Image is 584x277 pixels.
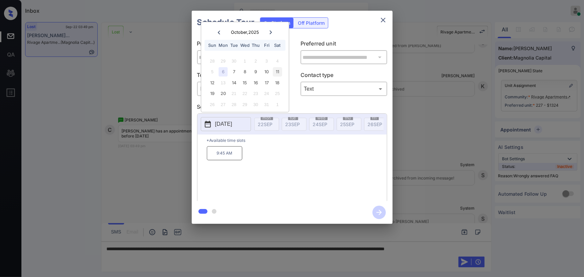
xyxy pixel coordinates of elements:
[203,56,286,110] div: month 2025-10
[240,41,249,50] div: Wed
[208,41,217,50] div: Sun
[231,30,259,35] div: October , 2025
[240,100,249,109] div: Not available Wednesday, October 29th, 2025
[273,78,282,87] div: Choose Saturday, October 18th, 2025
[240,89,249,98] div: Not available Wednesday, October 22nd, 2025
[230,100,239,109] div: Not available Tuesday, October 28th, 2025
[262,100,271,109] div: Not available Friday, October 31st, 2025
[251,89,260,98] div: Not available Thursday, October 23rd, 2025
[219,89,228,98] div: Choose Monday, October 20th, 2025
[273,57,282,66] div: Not available Saturday, October 4th, 2025
[295,18,328,28] div: Off Platform
[197,39,284,50] p: Preferred community
[208,89,217,98] div: Choose Sunday, October 19th, 2025
[273,100,282,109] div: Not available Saturday, November 1st, 2025
[251,78,260,87] div: Choose Thursday, October 16th, 2025
[273,41,282,50] div: Sat
[230,57,239,66] div: Not available Tuesday, September 30th, 2025
[219,67,228,76] div: Choose Monday, October 6th, 2025
[207,146,242,160] p: 9:45 AM
[368,204,390,221] button: btn-next
[262,89,271,98] div: Not available Friday, October 24th, 2025
[273,89,282,98] div: Not available Saturday, October 25th, 2025
[219,100,228,109] div: Not available Monday, October 27th, 2025
[260,18,294,28] div: On Platform
[197,71,284,82] p: Tour type
[201,117,251,131] button: [DATE]
[251,67,260,76] div: Choose Thursday, October 9th, 2025
[208,100,217,109] div: Not available Sunday, October 26th, 2025
[199,83,282,94] div: In Person
[230,89,239,98] div: Not available Tuesday, October 21st, 2025
[273,67,282,76] div: Choose Saturday, October 11th, 2025
[301,39,387,50] p: Preferred unit
[230,41,239,50] div: Tue
[192,11,260,34] h2: Schedule Tour
[219,57,228,66] div: Not available Monday, September 29th, 2025
[262,41,271,50] div: Fri
[219,78,228,87] div: Not available Monday, October 13th, 2025
[207,134,387,146] p: *Available time slots
[208,78,217,87] div: Choose Sunday, October 12th, 2025
[240,57,249,66] div: Not available Wednesday, October 1st, 2025
[240,67,249,76] div: Choose Wednesday, October 8th, 2025
[240,78,249,87] div: Choose Wednesday, October 15th, 2025
[219,41,228,50] div: Mon
[262,67,271,76] div: Choose Friday, October 10th, 2025
[215,120,232,128] p: [DATE]
[197,103,387,113] p: Select slot
[230,67,239,76] div: Choose Tuesday, October 7th, 2025
[208,67,217,76] div: Not available Sunday, October 5th, 2025
[251,100,260,109] div: Not available Thursday, October 30th, 2025
[301,71,387,82] p: Contact type
[208,57,217,66] div: Not available Sunday, September 28th, 2025
[251,57,260,66] div: Not available Thursday, October 2nd, 2025
[377,13,390,27] button: close
[262,57,271,66] div: Not available Friday, October 3rd, 2025
[251,41,260,50] div: Thu
[230,78,239,87] div: Choose Tuesday, October 14th, 2025
[302,83,386,94] div: Text
[262,78,271,87] div: Choose Friday, October 17th, 2025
